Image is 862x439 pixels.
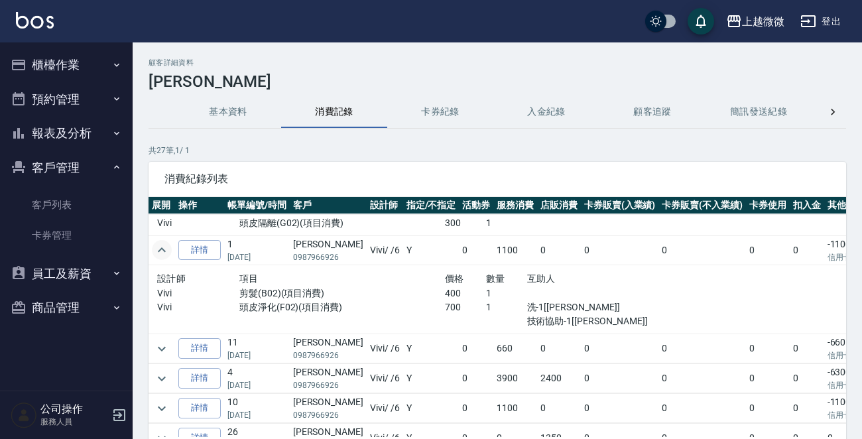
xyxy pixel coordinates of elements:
p: 頭皮淨化(F02)(項目消費) [239,300,445,314]
td: 0 [746,364,790,393]
p: [DATE] [227,409,286,421]
span: 項目 [239,273,259,284]
p: 技術協助-1[[PERSON_NAME]] [527,314,650,328]
td: 2400 [537,364,581,393]
p: 共 27 筆, 1 / 1 [149,145,846,157]
button: 入金紀錄 [493,96,599,128]
td: 0 [790,235,824,265]
button: 報表及分析 [5,116,127,151]
th: 服務消費 [493,197,537,214]
th: 客戶 [290,197,367,214]
p: 0987966926 [293,379,363,391]
span: 數量 [486,273,505,284]
button: 預約管理 [5,82,127,117]
button: expand row [152,399,172,418]
p: 700 [445,300,486,314]
span: 設計師 [157,273,186,284]
p: [DATE] [227,379,286,391]
td: [PERSON_NAME] [290,334,367,363]
td: Vivi / /6 [367,364,403,393]
td: 0 [746,394,790,423]
p: Vivi [157,300,239,314]
td: [PERSON_NAME] [290,364,367,393]
td: 0 [537,235,581,265]
span: 互助人 [527,273,556,284]
td: 0 [581,364,659,393]
th: 設計師 [367,197,403,214]
th: 卡券販賣(入業績) [581,197,659,214]
p: 頭皮隔離(G02)(項目消費) [239,216,445,230]
h2: 顧客詳細資料 [149,58,846,67]
td: Vivi / /6 [367,394,403,423]
td: 10 [224,394,290,423]
p: 1 [486,300,527,314]
td: 0 [537,334,581,363]
th: 操作 [175,197,224,214]
p: 服務人員 [40,416,108,428]
th: 卡券販賣(不入業績) [658,197,746,214]
button: expand row [152,339,172,359]
td: 3900 [493,364,537,393]
td: 11 [224,334,290,363]
td: 0 [459,364,493,393]
td: 0 [746,334,790,363]
a: 詳情 [178,240,221,261]
td: Y [403,364,460,393]
span: 價格 [445,273,464,284]
p: 1 [486,216,527,230]
p: Vivi [157,216,239,230]
button: 卡券紀錄 [387,96,493,128]
td: 1100 [493,394,537,423]
button: 上越微微 [721,8,790,35]
th: 展開 [149,197,175,214]
img: Logo [16,12,54,29]
td: Y [403,334,460,363]
p: 0987966926 [293,251,363,263]
div: 上越微微 [742,13,784,30]
td: 0 [790,334,824,363]
p: [DATE] [227,349,286,361]
td: 0 [459,334,493,363]
td: 0 [459,394,493,423]
p: 300 [445,216,486,230]
button: 員工及薪資 [5,257,127,291]
button: 商品管理 [5,290,127,325]
button: expand row [152,240,172,260]
button: 櫃檯作業 [5,48,127,82]
td: 0 [581,394,659,423]
p: [DATE] [227,251,286,263]
button: 簡訊發送紀錄 [706,96,812,128]
a: 詳情 [178,368,221,389]
th: 活動券 [459,197,493,214]
td: [PERSON_NAME] [290,235,367,265]
p: 0987966926 [293,409,363,421]
img: Person [11,402,37,428]
td: 0 [746,235,790,265]
td: 1100 [493,235,537,265]
td: Y [403,394,460,423]
td: 0 [658,235,746,265]
th: 卡券使用 [746,197,790,214]
td: 0 [658,364,746,393]
p: 洗-1[[PERSON_NAME]] [527,300,650,314]
p: 1 [486,286,527,300]
h3: [PERSON_NAME] [149,72,846,91]
th: 指定/不指定 [403,197,460,214]
td: 0 [459,235,493,265]
span: 消費紀錄列表 [164,172,830,186]
td: 0 [581,235,659,265]
td: Vivi / /6 [367,334,403,363]
p: 400 [445,286,486,300]
td: 1 [224,235,290,265]
button: 顧客追蹤 [599,96,706,128]
button: 消費記錄 [281,96,387,128]
td: [PERSON_NAME] [290,394,367,423]
a: 卡券管理 [5,220,127,251]
button: 登出 [795,9,846,34]
button: 客戶管理 [5,151,127,185]
td: 0 [658,394,746,423]
a: 詳情 [178,398,221,418]
p: 剪髮(B02)(項目消費) [239,286,445,300]
button: expand row [152,369,172,389]
a: 客戶列表 [5,190,127,220]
